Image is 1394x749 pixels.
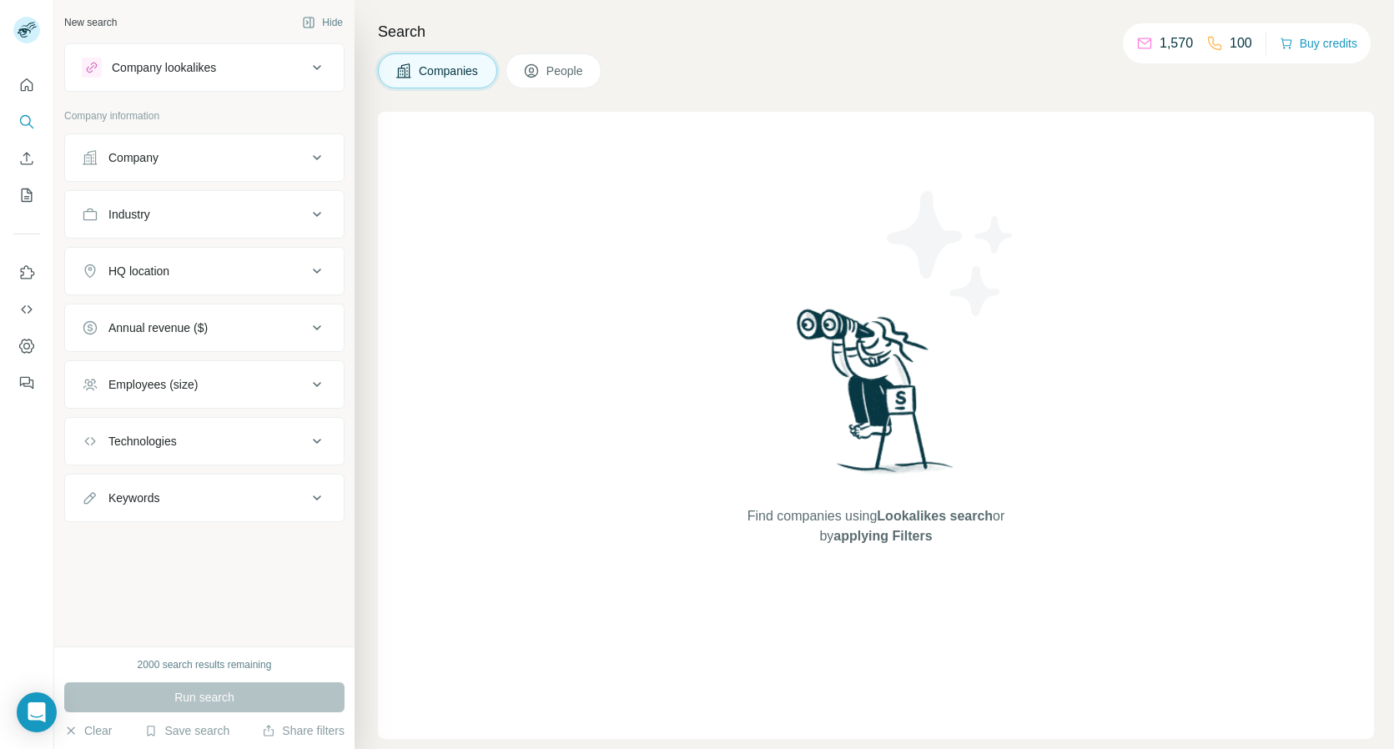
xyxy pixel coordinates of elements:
[378,20,1374,43] h4: Search
[65,138,344,178] button: Company
[64,108,345,123] p: Company information
[290,10,355,35] button: Hide
[108,206,150,223] div: Industry
[546,63,585,79] span: People
[13,331,40,361] button: Dashboard
[108,263,169,279] div: HQ location
[112,59,216,76] div: Company lookalikes
[108,376,198,393] div: Employees (size)
[13,180,40,210] button: My lists
[65,308,344,348] button: Annual revenue ($)
[13,294,40,324] button: Use Surfe API
[65,421,344,461] button: Technologies
[419,63,480,79] span: Companies
[108,490,159,506] div: Keywords
[108,433,177,450] div: Technologies
[1280,32,1357,55] button: Buy credits
[13,143,40,173] button: Enrich CSV
[108,149,159,166] div: Company
[65,251,344,291] button: HQ location
[13,70,40,100] button: Quick start
[833,529,932,543] span: applying Filters
[13,368,40,398] button: Feedback
[138,657,272,672] div: 2000 search results remaining
[789,304,963,490] img: Surfe Illustration - Woman searching with binoculars
[64,722,112,739] button: Clear
[108,319,208,336] div: Annual revenue ($)
[13,107,40,137] button: Search
[1160,33,1193,53] p: 1,570
[65,48,344,88] button: Company lookalikes
[64,15,117,30] div: New search
[1230,33,1252,53] p: 100
[65,364,344,405] button: Employees (size)
[17,692,57,732] div: Open Intercom Messenger
[13,258,40,288] button: Use Surfe on LinkedIn
[65,194,344,234] button: Industry
[742,506,1009,546] span: Find companies using or by
[877,509,993,523] span: Lookalikes search
[144,722,229,739] button: Save search
[65,478,344,518] button: Keywords
[876,178,1026,329] img: Surfe Illustration - Stars
[262,722,345,739] button: Share filters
